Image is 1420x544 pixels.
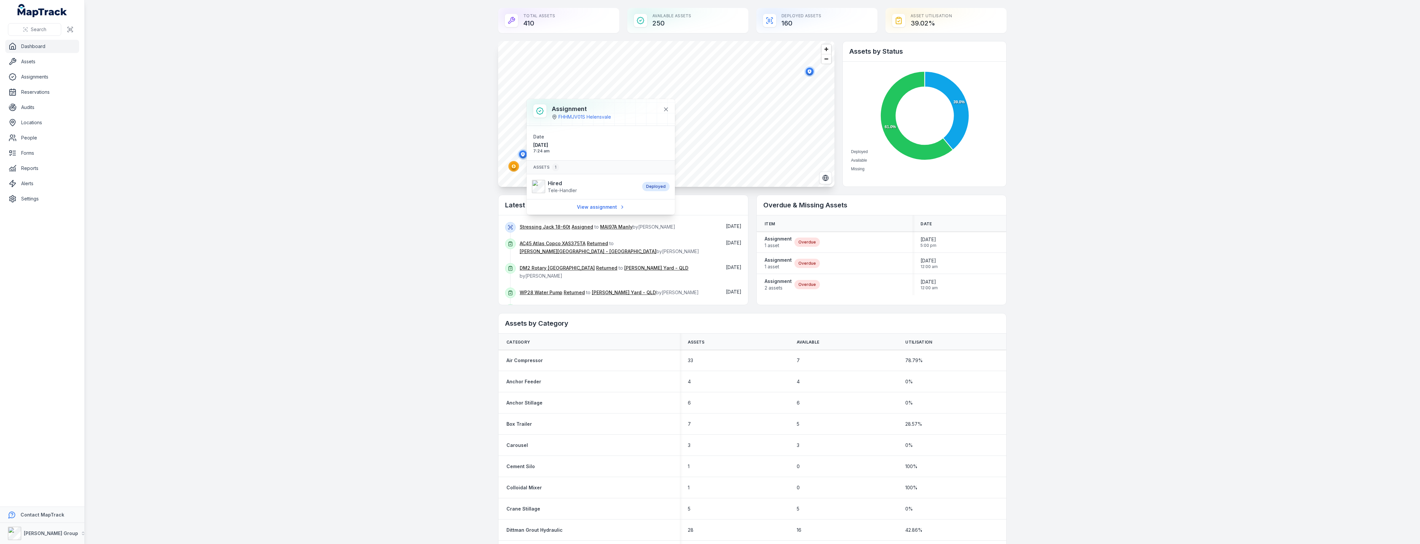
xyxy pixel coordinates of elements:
span: 1 [688,484,689,491]
a: WP28 Water Pump [520,289,562,296]
span: 28.57 % [905,421,922,427]
a: AC45 Atlas Copco XAS375TA [520,240,586,247]
span: Date [921,221,932,227]
a: MapTrack [18,4,67,17]
a: Returned [564,289,585,296]
a: Audits [5,101,79,114]
a: Anchor Stillage [506,400,543,406]
button: Search [8,23,61,36]
span: 6 [688,400,691,406]
span: 78.79 % [905,357,923,364]
h2: Assets by Status [849,47,1000,56]
span: 1 asset [765,263,792,270]
button: Switch to Satellite View [819,172,832,184]
span: 5:00 pm [921,243,936,248]
span: 7:24 am [533,148,598,154]
time: 18/08/2025, 1:55:08 pm [726,289,741,295]
span: 0 [797,463,800,470]
time: 14/08/2025, 12:00:00 am [921,279,938,291]
span: [DATE] [726,223,741,229]
span: 5 [797,421,799,427]
a: Dashboard [5,40,79,53]
a: View assignment [573,201,629,213]
span: [DATE] [726,264,741,270]
a: Reservations [5,85,79,99]
span: [DATE] [533,142,598,148]
span: Assets [533,163,559,171]
div: Overdue [794,259,820,268]
span: 4 [797,378,800,385]
button: Zoom out [822,54,831,64]
strong: Contact MapTrack [21,512,64,517]
span: Missing [851,167,865,171]
a: [PERSON_NAME][GEOGRAPHIC_DATA] - [GEOGRAPHIC_DATA] [520,248,656,255]
span: 100 % [905,463,918,470]
span: 16 [797,527,801,533]
a: HiredTele-Handler [532,179,636,194]
strong: [PERSON_NAME] Group [24,530,78,536]
div: Deployed [642,182,670,191]
a: Assets [5,55,79,68]
span: to by [PERSON_NAME] [520,265,688,279]
span: 12:00 am [921,285,938,291]
span: Date [533,134,544,139]
span: 3 [797,442,799,449]
span: Available [851,158,867,163]
canvas: Map [498,41,834,187]
span: 12:00 am [921,264,938,269]
a: Forms [5,146,79,160]
strong: Crane Stillage [506,506,540,512]
span: [DATE] [726,289,741,295]
span: 0 [797,484,800,491]
a: Alerts [5,177,79,190]
span: 33 [688,357,693,364]
span: 0 % [905,506,913,512]
span: 1 asset [765,242,792,249]
span: to by [PERSON_NAME] [520,224,675,230]
time: 18/08/2025, 2:41:19 pm [726,240,741,245]
span: to by [PERSON_NAME] [520,290,699,295]
div: Overdue [794,280,820,289]
span: Available [797,340,820,345]
div: 1 [552,163,559,171]
a: Returned [596,265,617,271]
span: [DATE] [921,279,938,285]
h2: Overdue & Missing Assets [763,200,1000,210]
strong: Assignment [765,257,792,263]
span: 1 [688,463,689,470]
a: Assignment1 asset [765,236,792,249]
a: Locations [5,116,79,129]
time: 27/06/2025, 5:00:00 pm [921,236,936,248]
div: Overdue [794,238,820,247]
strong: Colloidal Mixer [506,484,542,491]
span: Utilisation [905,340,932,345]
span: 0 % [905,400,913,406]
h2: Assets by Category [505,319,1000,328]
span: 6 [797,400,800,406]
h3: Assignment [552,104,611,114]
span: Item [765,221,775,227]
a: Carousel [506,442,528,449]
span: 28 [688,527,693,533]
a: Dittman Grout Hydraulic [506,527,563,533]
button: Zoom in [822,44,831,54]
a: Air Compressor [506,357,543,364]
span: 7 [797,357,800,364]
span: 4 [688,378,691,385]
a: Assignment1 asset [765,257,792,270]
span: 2 assets [765,285,792,291]
span: 3 [688,442,690,449]
strong: Assignment [765,278,792,285]
span: Category [506,340,530,345]
a: Stressing Jack 18-60t [520,224,570,230]
a: Box Trailer [506,421,532,427]
span: Search [31,26,46,33]
span: [DATE] [921,257,938,264]
span: 5 [797,506,799,512]
time: 31/07/2025, 12:00:00 am [921,257,938,269]
a: FHHMJV01S Helensvale [558,114,611,120]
